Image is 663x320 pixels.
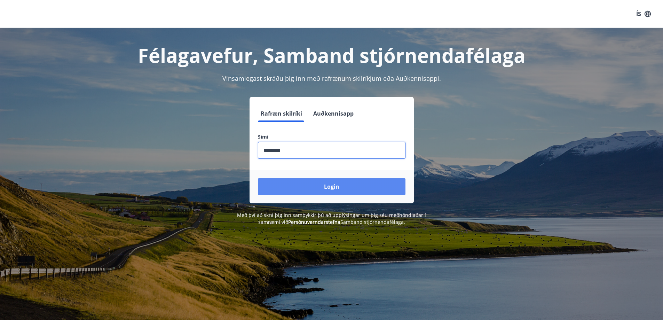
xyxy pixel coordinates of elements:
[258,178,405,195] button: Login
[632,8,655,20] button: ÍS
[258,133,405,140] label: Sími
[237,212,426,225] span: Með því að skrá þig inn samþykkir þú að upplýsingar um þig séu meðhöndlaðar í samræmi við Samband...
[222,74,441,83] span: Vinsamlegast skráðu þig inn með rafrænum skilríkjum eða Auðkennisappi.
[288,219,340,225] a: Persónuverndarstefna
[310,105,356,122] button: Auðkennisapp
[258,105,305,122] button: Rafræn skilríki
[89,42,574,68] h1: Félagavefur, Samband stjórnendafélaga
